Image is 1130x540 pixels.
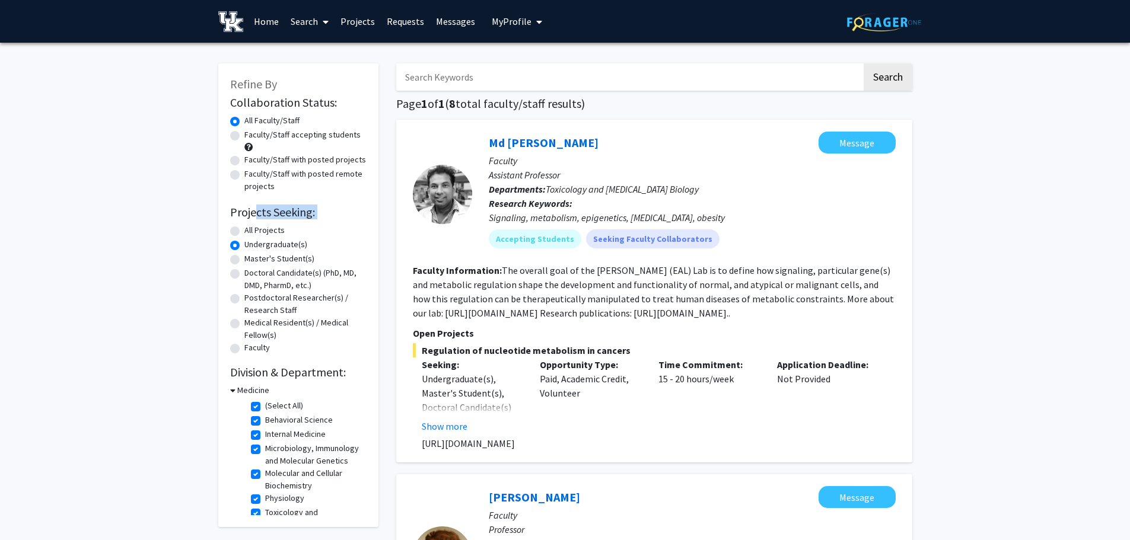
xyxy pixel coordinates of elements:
label: Undergraduate(s) [244,238,307,251]
label: Master's Student(s) [244,253,314,265]
div: Paid, Academic Credit, Volunteer [531,357,650,433]
img: University of Kentucky Logo [218,11,244,32]
p: Assistant Professor [489,168,896,182]
div: Signaling, metabolism, epigenetics, [MEDICAL_DATA], obesity [489,210,896,225]
input: Search Keywords [396,63,862,91]
span: 1 [421,96,428,111]
label: Faculty/Staff with posted projects [244,154,366,166]
b: Faculty Information: [413,264,502,276]
span: Refine By [230,76,277,91]
label: Behavioral Science [265,414,333,426]
button: Message Md Eunus Ali [819,132,896,154]
iframe: Chat [9,487,50,531]
span: Toxicology and [MEDICAL_DATA] Biology [546,183,699,195]
span: Regulation of nucleotide metabolism in cancers [413,343,896,357]
mat-chip: Accepting Students [489,229,581,248]
h1: Page of ( total faculty/staff results) [396,97,912,111]
p: [URL][DOMAIN_NAME] [422,436,896,450]
button: Search [864,63,912,91]
p: Application Deadline: [777,357,878,372]
label: (Select All) [265,400,303,412]
img: ForagerOne Logo [847,13,921,31]
label: Toxicology and [MEDICAL_DATA] Biology [265,506,364,531]
label: All Faculty/Staff [244,114,300,127]
a: Search [285,1,335,42]
a: Md [PERSON_NAME] [489,135,599,150]
fg-read-more: The overall goal of the [PERSON_NAME] (EAL) Lab is to define how signaling, particular gene(s) an... [413,264,894,319]
p: Seeking: [422,357,523,372]
p: Open Projects [413,326,896,340]
p: Professor [489,522,896,536]
h2: Projects Seeking: [230,205,367,219]
button: Show more [422,419,467,433]
button: Message Emilia Galperin [819,486,896,508]
a: Messages [430,1,481,42]
span: My Profile [492,15,531,27]
a: [PERSON_NAME] [489,490,580,504]
label: Internal Medicine [265,428,326,440]
a: Requests [381,1,430,42]
p: Faculty [489,154,896,168]
p: Faculty [489,508,896,522]
label: Microbiology, Immunology and Molecular Genetics [265,442,364,467]
span: 1 [438,96,445,111]
label: Doctoral Candidate(s) (PhD, MD, DMD, PharmD, etc.) [244,267,367,292]
div: 15 - 20 hours/week [650,357,768,433]
h2: Division & Department: [230,365,367,379]
label: Molecular and Cellular Biochemistry [265,467,364,492]
a: Home [248,1,285,42]
div: Undergraduate(s), Master's Student(s), Doctoral Candidate(s) (PhD, MD, DMD, PharmD, etc.), Postdo... [422,372,523,485]
label: All Projects [244,224,285,237]
b: Departments: [489,183,546,195]
p: Time Commitment: [658,357,759,372]
b: Research Keywords: [489,197,572,209]
p: Opportunity Type: [540,357,641,372]
h3: Medicine [237,384,269,397]
h2: Collaboration Status: [230,95,367,110]
label: Medical Resident(s) / Medical Fellow(s) [244,317,367,341]
label: Postdoctoral Researcher(s) / Research Staff [244,292,367,317]
label: Faculty/Staff accepting students [244,129,361,141]
label: Physiology [265,492,304,504]
a: Projects [335,1,381,42]
div: Not Provided [768,357,887,433]
mat-chip: Seeking Faculty Collaborators [586,229,720,248]
span: 8 [449,96,456,111]
label: Faculty/Staff with posted remote projects [244,168,367,193]
label: Faculty [244,341,270,354]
